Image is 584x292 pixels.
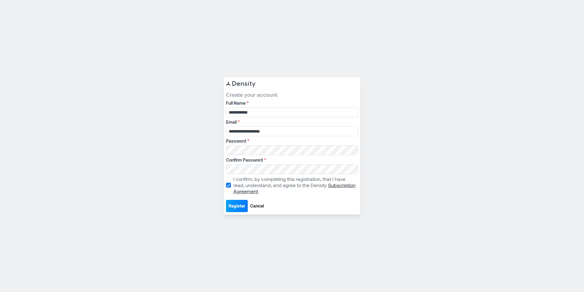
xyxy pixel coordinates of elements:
[228,203,245,209] span: Register
[226,119,357,125] label: Email
[226,91,358,98] span: Create your account
[250,203,264,209] span: Cancel
[233,176,357,194] p: I confirm, by completing this registration, that I have read, understand, and agree to the Density .
[248,200,266,212] button: Cancel
[233,182,356,194] a: Subscription Agreement
[226,157,357,163] label: Confirm Password
[226,100,357,106] label: Full Name
[226,138,357,144] label: Password
[226,200,248,212] button: Register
